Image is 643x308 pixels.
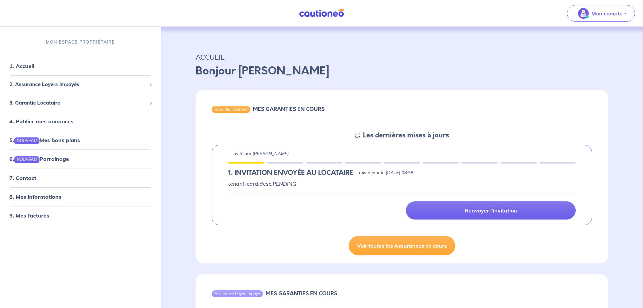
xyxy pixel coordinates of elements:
div: state: PENDING, Context: IN-LANDLORD [228,169,576,177]
img: illu_account_valid_menu.svg [578,8,589,19]
p: MON ESPACE PROPRIÉTAIRE [46,39,115,45]
div: Assurance Loyer Impayé [212,290,263,297]
h6: MES GARANTIES EN COURS [253,106,325,112]
p: Bonjour [PERSON_NAME] [196,63,608,79]
div: 3. Garantie Locataire [3,97,158,110]
p: tenant-card.desc.PENDING [228,180,576,188]
a: 6.NOUVEAUParrainage [9,156,69,162]
p: - invité par [PERSON_NAME] [229,150,289,157]
div: 1. Accueil [3,59,158,73]
p: - mis à jour le [DATE] 08:38 [356,170,413,176]
a: 7. Contact [9,174,36,181]
button: illu_account_valid_menu.svgMon compte [567,5,635,22]
span: 3. Garantie Locataire [9,99,146,107]
p: ACCUEIL [196,51,608,63]
div: 6.NOUVEAUParrainage [3,152,158,166]
h5: Les dernières mises à jours [363,131,449,139]
div: 2. Assurance Loyers Impayés [3,78,158,91]
div: 7. Contact [3,171,158,184]
a: Voir toutes les Assurances en cours [349,236,455,255]
img: Cautioneo [296,9,347,17]
h5: 1.︎ INVITATION ENVOYÉE AU LOCATAIRE [228,169,353,177]
a: 1. Accueil [9,63,34,69]
div: 9. Mes factures [3,208,158,222]
a: 4. Publier mes annonces [9,118,73,125]
p: Mon compte [591,9,623,17]
a: 9. Mes factures [9,212,49,219]
div: Garantie locataire [212,106,250,113]
div: 8. Mes informations [3,190,158,203]
a: 5.NOUVEAUMes bons plans [9,137,80,143]
a: Renvoyer l'invitation [406,201,576,220]
div: 4. Publier mes annonces [3,115,158,128]
span: 2. Assurance Loyers Impayés [9,81,146,88]
p: Renvoyer l'invitation [465,207,517,214]
div: 5.NOUVEAUMes bons plans [3,133,158,147]
h6: MES GARANTIES EN COURS [266,290,337,297]
a: 8. Mes informations [9,193,61,200]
